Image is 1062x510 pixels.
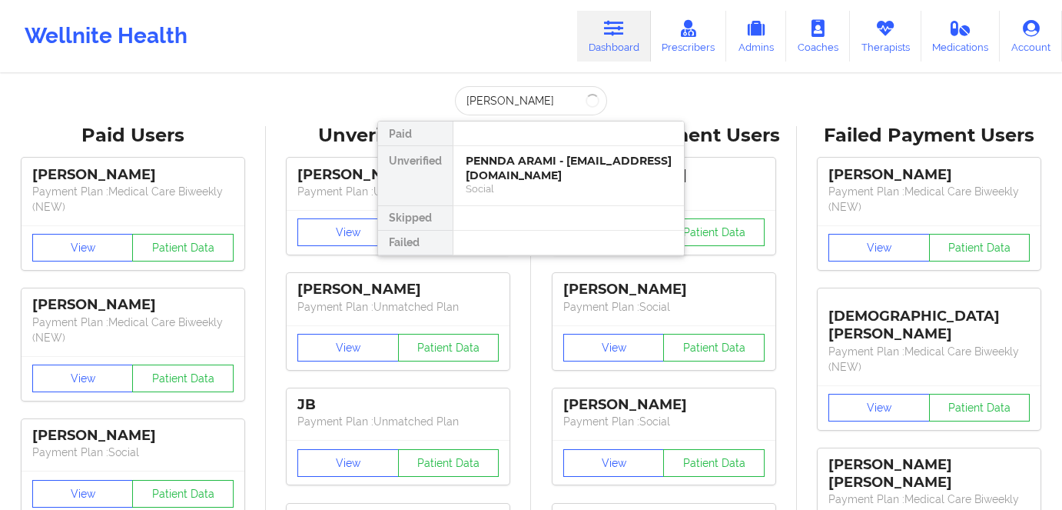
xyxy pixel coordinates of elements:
p: Payment Plan : Unmatched Plan [297,414,499,429]
p: Payment Plan : Medical Care Biweekly (NEW) [828,184,1030,215]
button: View [297,218,399,246]
button: Patient Data [132,234,234,262]
p: Payment Plan : Medical Care Biweekly (NEW) [32,315,234,345]
button: Patient Data [663,449,765,477]
button: Patient Data [663,334,765,362]
button: Patient Data [132,480,234,508]
a: Prescribers [651,11,727,62]
button: View [563,449,665,477]
button: Patient Data [398,449,499,477]
div: [PERSON_NAME] [297,166,499,184]
div: Social [466,182,672,195]
button: View [563,334,665,362]
div: Unverified Users [277,124,521,148]
div: [PERSON_NAME] [828,166,1030,184]
div: [PERSON_NAME] [563,396,765,414]
p: Payment Plan : Medical Care Biweekly (NEW) [828,344,1030,375]
p: Payment Plan : Social [563,414,765,429]
button: View [297,334,399,362]
p: Payment Plan : Social [32,445,234,460]
a: Account [1000,11,1062,62]
div: [DEMOGRAPHIC_DATA][PERSON_NAME] [828,296,1030,343]
div: [PERSON_NAME] [32,296,234,314]
div: Failed Payment Users [808,124,1052,148]
button: View [32,234,134,262]
div: JB [297,396,499,414]
div: [PERSON_NAME] [32,427,234,445]
div: Paid Users [11,124,255,148]
div: Unverified [378,146,453,206]
button: View [32,480,134,508]
div: Skipped [378,206,453,231]
div: [PERSON_NAME] [563,281,765,298]
p: Payment Plan : Unmatched Plan [297,299,499,315]
a: Medications [921,11,1001,62]
button: Patient Data [398,334,499,362]
a: Coaches [786,11,850,62]
button: Patient Data [929,234,1030,262]
button: View [32,365,134,392]
button: Patient Data [132,365,234,392]
a: Admins [726,11,786,62]
a: Dashboard [577,11,651,62]
button: View [828,234,930,262]
p: Payment Plan : Social [563,299,765,315]
p: Payment Plan : Medical Care Biweekly (NEW) [32,184,234,215]
div: Paid [378,122,453,146]
a: Therapists [850,11,921,62]
div: [PERSON_NAME] [PERSON_NAME] [828,456,1030,492]
p: Payment Plan : Unmatched Plan [297,184,499,199]
div: [PERSON_NAME] [297,281,499,298]
div: PENNDA ARAMI - [EMAIL_ADDRESS][DOMAIN_NAME] [466,154,672,182]
div: Failed [378,231,453,255]
button: View [828,394,930,422]
button: Patient Data [663,218,765,246]
button: View [297,449,399,477]
button: Patient Data [929,394,1030,422]
div: [PERSON_NAME] [32,166,234,184]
